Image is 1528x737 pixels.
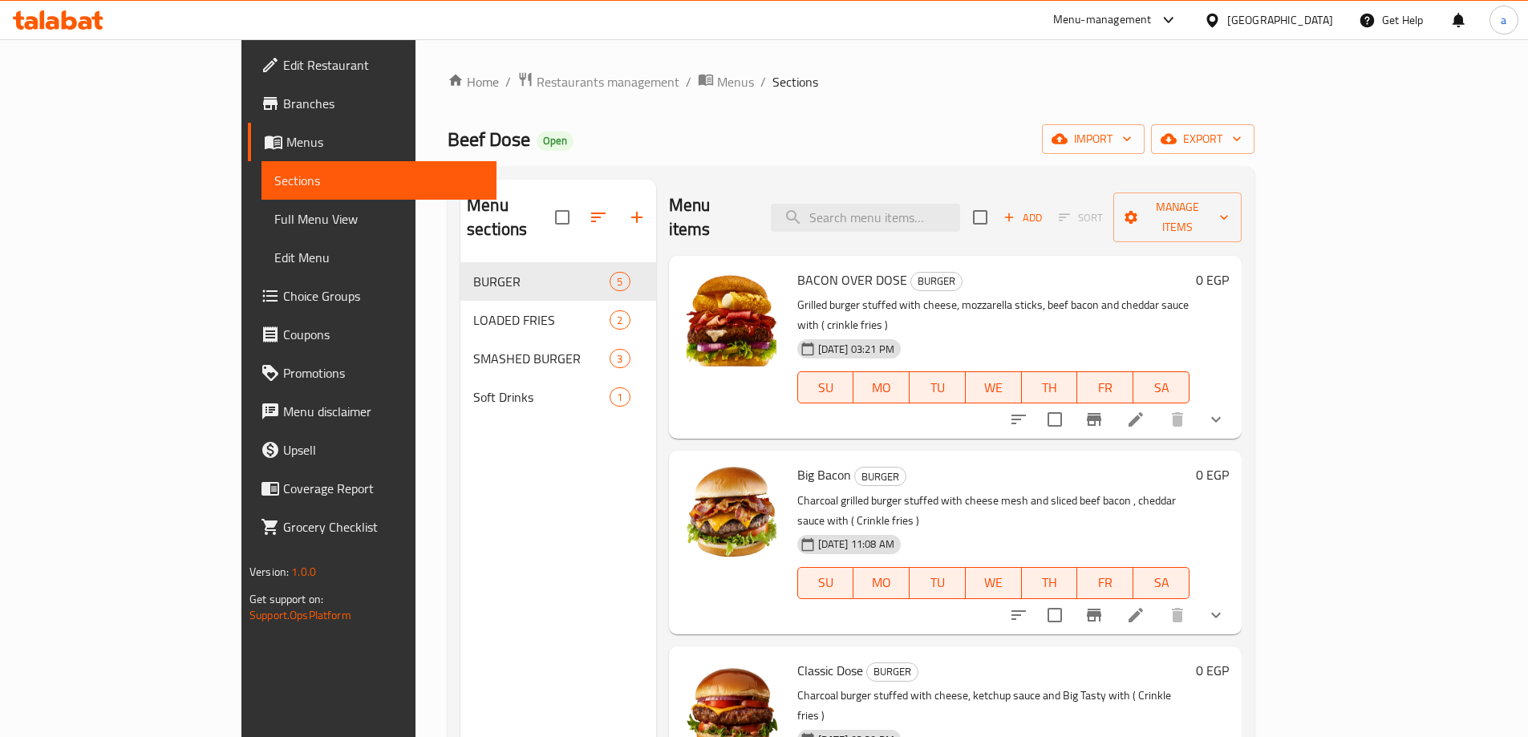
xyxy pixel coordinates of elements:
span: Version: [249,561,289,582]
button: SA [1133,371,1190,403]
span: 1.0.0 [291,561,316,582]
span: Big Bacon [797,463,851,487]
span: Edit Restaurant [283,55,484,75]
div: items [610,387,630,407]
div: items [610,272,630,291]
button: SU [797,567,854,599]
svg: Show Choices [1206,605,1226,625]
span: Select section [963,200,997,234]
button: WE [966,567,1022,599]
span: Sections [772,72,818,91]
div: Soft Drinks1 [460,378,655,416]
span: Coverage Report [283,479,484,498]
button: delete [1158,596,1197,634]
span: Grocery Checklist [283,517,484,537]
div: items [610,310,630,330]
span: Select to update [1038,403,1072,436]
span: BURGER [855,468,906,486]
span: Sections [274,171,484,190]
span: Restaurants management [537,72,679,91]
span: 3 [610,351,629,366]
a: Promotions [248,354,496,392]
span: Upsell [283,440,484,460]
span: 5 [610,274,629,290]
button: WE [966,371,1022,403]
button: TH [1022,567,1078,599]
a: Edit menu item [1126,410,1145,429]
span: Add item [997,205,1048,230]
h2: Menu items [669,193,752,241]
span: Get support on: [249,589,323,609]
div: LOADED FRIES2 [460,301,655,339]
p: Charcoal burger stuffed with cheese, ketchup sauce and Big Tasty with ( Crinkle fries ) [797,686,1190,726]
span: WE [972,571,1015,594]
span: SU [805,571,848,594]
span: Menus [286,132,484,152]
span: 1 [610,390,629,405]
span: Manage items [1126,197,1229,237]
button: sort-choices [999,596,1038,634]
a: Edit menu item [1126,605,1145,625]
svg: Show Choices [1206,410,1226,429]
img: Big Bacon [682,464,784,566]
a: Support.OpsPlatform [249,605,351,626]
h6: 0 EGP [1196,269,1229,291]
li: / [505,72,511,91]
span: Coupons [283,325,484,344]
h6: 0 EGP [1196,464,1229,486]
span: BURGER [911,272,962,290]
span: TU [916,571,959,594]
span: Sort sections [579,198,618,237]
a: Menu disclaimer [248,392,496,431]
span: export [1164,129,1242,149]
button: FR [1077,371,1133,403]
span: FR [1084,571,1127,594]
a: Full Menu View [261,200,496,238]
button: show more [1197,596,1235,634]
span: MO [860,376,903,399]
button: SU [797,371,854,403]
h2: Menu sections [467,193,554,241]
a: Coverage Report [248,469,496,508]
span: TU [916,376,959,399]
button: TU [910,371,966,403]
span: MO [860,571,903,594]
button: TH [1022,371,1078,403]
a: Menus [248,123,496,161]
div: [GEOGRAPHIC_DATA] [1227,11,1333,29]
span: Soft Drinks [473,387,610,407]
span: Full Menu View [274,209,484,229]
a: Coupons [248,315,496,354]
span: Edit Menu [274,248,484,267]
span: FR [1084,376,1127,399]
span: Menu disclaimer [283,402,484,421]
a: Menus [698,71,754,92]
input: search [771,204,960,232]
p: Charcoal grilled burger stuffed with cheese mesh and sliced beef bacon , cheddar sauce with ( Cri... [797,491,1190,531]
span: TH [1028,376,1072,399]
span: Classic Dose [797,658,863,682]
a: Choice Groups [248,277,496,315]
span: [DATE] 11:08 AM [812,537,901,552]
span: Open [537,134,574,148]
span: Add [1001,209,1044,227]
span: Menus [717,72,754,91]
span: Select all sections [545,200,579,234]
span: SMASHED BURGER [473,349,610,368]
span: LOADED FRIES [473,310,610,330]
div: BURGER [910,272,963,291]
span: BACON OVER DOSE [797,268,907,292]
button: Manage items [1113,192,1242,242]
div: BURGER [854,467,906,486]
span: BURGER [473,272,610,291]
button: FR [1077,567,1133,599]
button: export [1151,124,1254,154]
button: Add section [618,198,656,237]
button: sort-choices [999,400,1038,439]
span: [DATE] 03:21 PM [812,342,901,357]
button: TU [910,567,966,599]
div: BURGER5 [460,262,655,301]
